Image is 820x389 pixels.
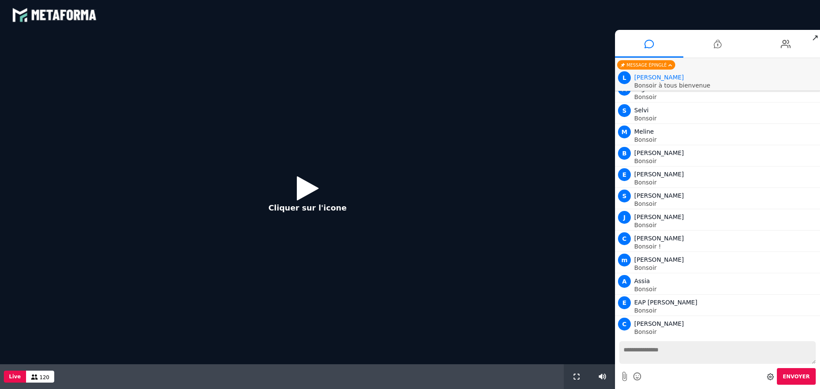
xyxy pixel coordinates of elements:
[634,179,818,185] p: Bonsoir
[618,211,631,224] span: J
[634,243,818,249] p: Bonsoir !
[783,374,810,380] span: Envoyer
[268,202,346,214] p: Cliquer sur l'icone
[634,107,649,114] span: Selvi
[617,60,675,70] div: Message épinglé
[634,265,818,271] p: Bonsoir
[618,318,631,331] span: C
[40,374,50,380] span: 120
[634,329,818,335] p: Bonsoir
[260,170,355,225] button: Cliquer sur l'icone
[634,158,818,164] p: Bonsoir
[634,299,697,306] span: EAP [PERSON_NAME]
[810,30,820,45] span: ↗
[634,94,818,100] p: Bonsoir
[634,149,684,156] span: [PERSON_NAME]
[634,201,818,207] p: Bonsoir
[634,307,818,313] p: Bonsoir
[634,286,818,292] p: Bonsoir
[4,371,26,383] button: Live
[618,104,631,117] span: S
[634,192,684,199] span: [PERSON_NAME]
[634,115,818,121] p: Bonsoir
[634,256,684,263] span: [PERSON_NAME]
[618,275,631,288] span: A
[618,147,631,160] span: B
[634,171,684,178] span: [PERSON_NAME]
[634,128,654,135] span: Meline
[618,168,631,181] span: E
[618,126,631,138] span: M
[634,235,684,242] span: [PERSON_NAME]
[777,368,816,385] button: Envoyer
[618,296,631,309] span: E
[634,214,684,220] span: [PERSON_NAME]
[634,320,684,327] span: [PERSON_NAME]
[634,222,818,228] p: Bonsoir
[634,137,818,143] p: Bonsoir
[618,190,631,202] span: S
[634,82,818,88] p: Bonsoir à tous bienvenue
[618,254,631,266] span: m
[618,71,631,84] span: L
[618,232,631,245] span: C
[634,74,684,81] span: Animateur
[634,278,650,284] span: Assia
